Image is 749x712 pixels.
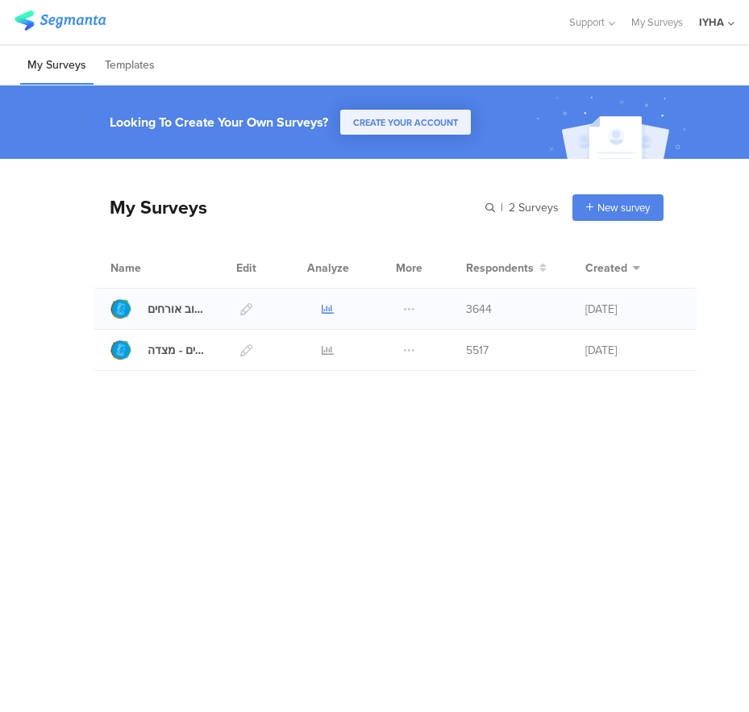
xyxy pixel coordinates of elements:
div: [DATE] [585,301,680,318]
div: Name [110,260,206,277]
span: Respondents [466,260,534,277]
div: More [392,248,426,288]
span: New survey [597,200,650,215]
li: Templates [98,47,162,85]
button: Created [585,260,640,277]
span: CREATE YOUR ACCOUNT [353,116,458,129]
span: | [498,199,506,216]
button: CREATE YOUR ACCOUNT [340,110,471,135]
div: Analyze [304,248,352,288]
span: 5517 [466,342,489,359]
span: Support [569,15,605,30]
span: Created [585,260,627,277]
a: משוב אורחים - מצדה [110,339,206,360]
li: My Surveys [20,47,94,85]
span: 2 Surveys [509,199,559,216]
div: משוב אורחים - מצדה [148,342,206,359]
div: Looking To Create Your Own Surveys? [110,113,328,131]
span: 3644 [466,301,492,318]
img: segmanta logo [15,10,106,31]
div: [DATE] [585,342,680,359]
a: משוב אורחים - [GEOGRAPHIC_DATA] [110,298,206,319]
button: Respondents [466,260,547,277]
div: IYHA [699,15,724,30]
div: My Surveys [94,194,207,221]
div: משוב אורחים - עין גדי [148,301,206,318]
img: create_account_image.svg [531,90,697,164]
div: Edit [230,248,264,288]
